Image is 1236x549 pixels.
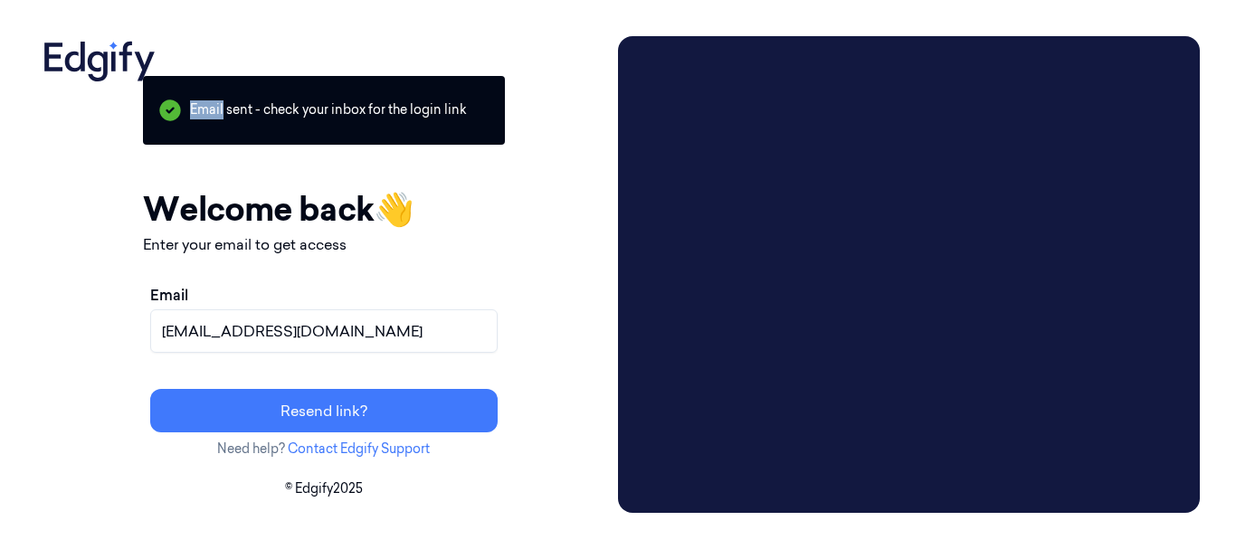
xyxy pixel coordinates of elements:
h1: Welcome back 👋 [143,185,505,233]
label: Email [150,284,188,306]
p: Enter your email to get access [143,233,505,255]
p: Need help? [143,440,505,459]
p: Email sent - check your inbox for the login link [143,76,505,145]
input: name@example.com [150,309,498,353]
a: Contact Edgify Support [288,440,430,457]
p: © Edgify 2025 [36,479,611,498]
button: Resend link? [150,389,498,432]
